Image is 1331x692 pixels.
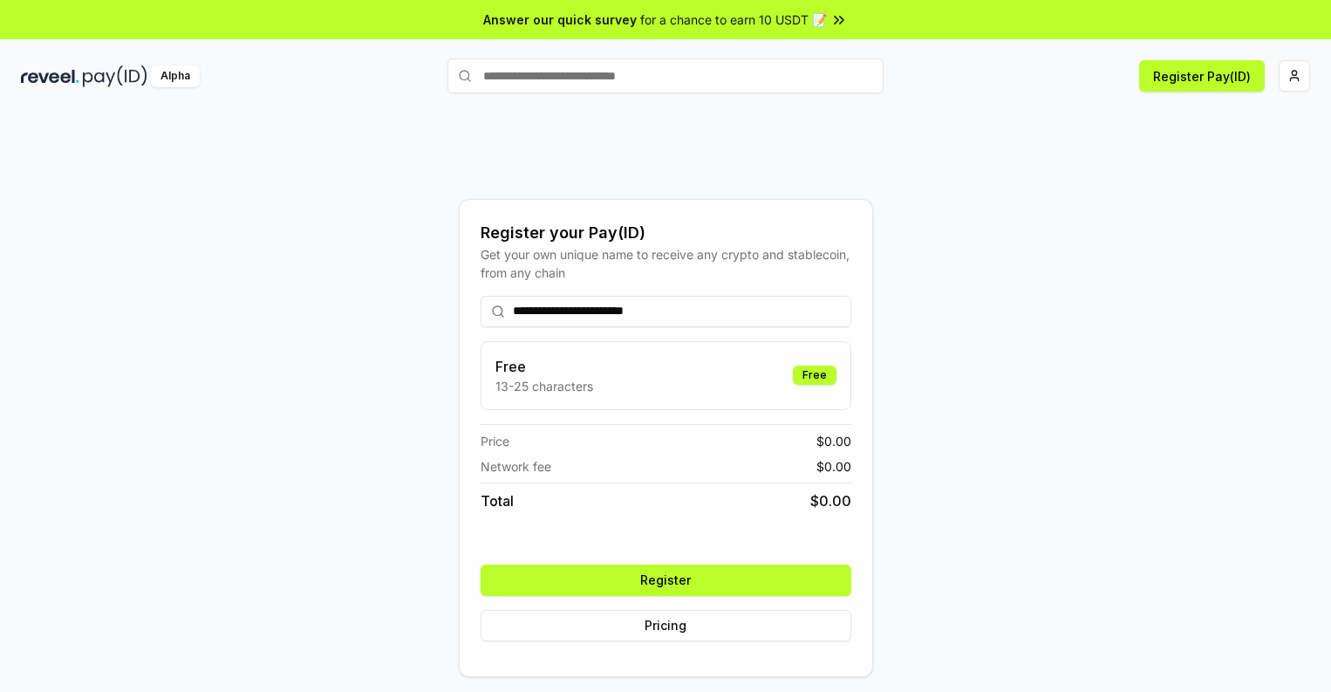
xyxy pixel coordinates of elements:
[816,432,851,450] span: $ 0.00
[83,65,147,87] img: pay_id
[151,65,200,87] div: Alpha
[1139,60,1265,92] button: Register Pay(ID)
[793,366,836,385] div: Free
[810,490,851,511] span: $ 0.00
[495,356,593,377] h3: Free
[481,432,509,450] span: Price
[481,221,851,245] div: Register your Pay(ID)
[495,377,593,395] p: 13-25 characters
[21,65,79,87] img: reveel_dark
[481,610,851,641] button: Pricing
[816,457,851,476] span: $ 0.00
[481,457,551,476] span: Network fee
[640,10,827,29] span: for a chance to earn 10 USDT 📝
[481,565,851,596] button: Register
[483,10,637,29] span: Answer our quick survey
[481,490,514,511] span: Total
[481,245,851,282] div: Get your own unique name to receive any crypto and stablecoin, from any chain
